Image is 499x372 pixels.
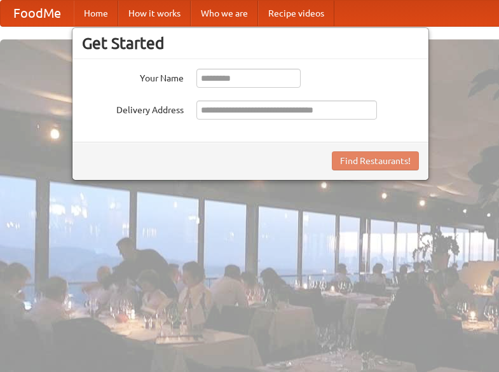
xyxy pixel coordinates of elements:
[82,100,184,116] label: Delivery Address
[74,1,118,26] a: Home
[118,1,191,26] a: How it works
[332,151,419,170] button: Find Restaurants!
[258,1,334,26] a: Recipe videos
[1,1,74,26] a: FoodMe
[82,34,419,53] h3: Get Started
[191,1,258,26] a: Who we are
[82,69,184,85] label: Your Name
